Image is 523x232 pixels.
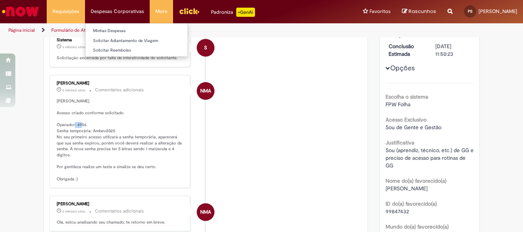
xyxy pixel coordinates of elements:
span: 6 mês(es) atrás [62,45,85,49]
a: Página inicial [8,27,35,33]
p: +GenAi [236,8,255,17]
p: Solicitação encerrada por falta de interatividade do solicitante. [57,55,184,61]
span: 99847432 [386,208,409,215]
div: [DATE] 11:50:23 [435,42,471,58]
b: Nome do(a) favorecido(a) [386,177,446,184]
div: Padroniza [211,8,255,17]
span: S [204,39,207,57]
b: Acesso Exclusivo [386,116,427,123]
span: NMA [200,82,211,100]
time: 27/03/2025 14:22:09 [62,209,85,214]
div: Neilyse Moraes Almeida [197,82,214,100]
dt: Conclusão Estimada [383,42,430,58]
span: Sou de Gente e Gestão [386,124,441,131]
span: Rascunhos [409,8,436,15]
b: Justificativa [386,139,414,146]
span: Despesas Corporativas [91,8,144,15]
span: 6 mês(es) atrás [62,88,85,92]
span: Requisições [52,8,79,15]
a: Minhas Despesas [85,27,188,35]
div: [PERSON_NAME] [57,202,184,206]
span: More [155,8,167,15]
span: 7 mês(es) atrás [435,31,470,38]
time: 04/04/2025 11:22:09 [62,45,85,49]
ul: Trilhas de página [6,23,343,37]
a: Solicitar Reembolso [85,46,188,55]
time: 28/03/2025 16:00:13 [62,88,85,92]
time: 24/02/2025 10:55:13 [435,31,470,38]
img: ServiceNow [1,4,40,19]
img: click_logo_yellow_360x200.png [179,5,199,17]
p: Olá, estou analisando seu chamado, te retorno em breve. [57,219,184,226]
span: [PERSON_NAME] [386,185,428,192]
span: PS [468,9,472,14]
span: NMA [200,203,211,221]
span: Favoritos [369,8,391,15]
div: Sistema [57,38,184,42]
span: [PERSON_NAME] [479,8,517,15]
div: System [197,39,214,57]
b: ID do(a) favorecido(a) [386,200,437,207]
a: Solicitar Adiantamento de Viagem [85,37,188,45]
span: FPW Folha [386,101,410,108]
ul: Despesas Corporativas [85,23,188,57]
div: [PERSON_NAME] [57,81,184,86]
b: Mundo do(a) favorecido(a) [386,223,449,230]
span: Sou (aprendiz, técnico, etc.) de GG e preciso de acesso para rotinas de GG [386,147,475,169]
span: 6 mês(es) atrás [62,209,85,214]
small: Comentários adicionais [95,208,144,214]
small: Comentários adicionais [95,87,144,93]
a: Formulário de Atendimento [51,27,108,33]
div: Neilyse Moraes Almeida [197,203,214,221]
p: [PERSON_NAME]. Acesso criado conforme solicitado. Operador: 4956 Senha temporária: Ambev2025 No s... [57,98,184,182]
a: Rascunhos [402,8,436,15]
b: Escolha o sistema [386,93,428,100]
